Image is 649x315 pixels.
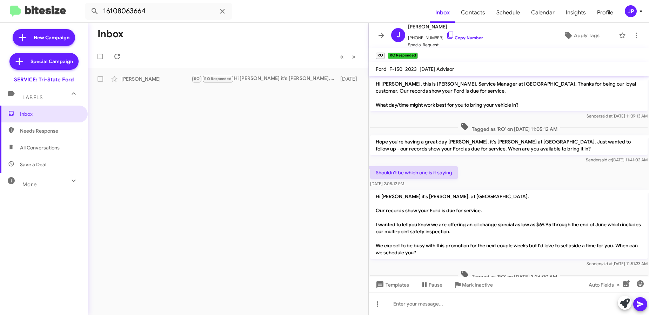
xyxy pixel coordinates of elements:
small: RO [376,53,385,59]
button: Apply Tags [547,29,615,42]
span: Auto Fields [589,279,622,291]
span: All Conversations [20,144,60,151]
span: « [340,52,344,61]
span: [PHONE_NUMBER] [408,31,483,41]
span: Save a Deal [20,161,46,168]
button: Mark Inactive [448,279,499,291]
span: said at [600,157,612,162]
span: Pause [429,279,442,291]
span: Inbox [20,110,80,118]
span: Needs Response [20,127,80,134]
span: RO Responded [204,76,231,81]
span: » [352,52,356,61]
nav: Page navigation example [336,49,360,64]
a: Inbox [430,2,455,23]
input: Search [85,3,232,20]
button: Auto Fields [583,279,628,291]
p: Hi [PERSON_NAME], this is [PERSON_NAME], Service Manager at [GEOGRAPHIC_DATA]. Thanks for being o... [370,78,648,111]
span: Tagged as 'RO' on [DATE] 3:26:00 AM [458,270,560,280]
div: [PERSON_NAME] [121,75,192,82]
a: Schedule [491,2,526,23]
div: SERVICE: Tri-State Ford [14,76,74,83]
span: Sender [DATE] 11:51:33 AM [587,261,648,266]
span: 2023 [405,66,417,72]
h1: Inbox [98,28,123,40]
p: Hope you're having a great day [PERSON_NAME]. it's [PERSON_NAME] at [GEOGRAPHIC_DATA]. Just wante... [370,135,648,155]
span: Tagged as 'RO' on [DATE] 11:05:12 AM [458,122,560,133]
p: Shouldn't be which one is it saying [370,166,458,179]
button: Previous [336,49,348,64]
span: said at [600,261,613,266]
span: [DATE] 2:08:12 PM [370,181,404,186]
div: [DATE] [337,75,363,82]
span: RO [194,76,200,81]
span: More [22,181,37,188]
span: Mark Inactive [462,279,493,291]
span: Sender [DATE] 11:41:02 AM [586,157,648,162]
small: RO Responded [388,53,417,59]
span: Labels [22,94,43,101]
span: Special Request [408,41,483,48]
a: Profile [591,2,619,23]
a: Special Campaign [9,53,79,70]
span: said at [600,113,613,119]
a: New Campaign [13,29,75,46]
button: Templates [369,279,415,291]
span: [PERSON_NAME] [408,22,483,31]
span: New Campaign [34,34,69,41]
span: [DATE] Advisor [420,66,454,72]
div: JP [625,5,637,17]
span: Apply Tags [574,29,600,42]
span: Ford [376,66,387,72]
a: Calendar [526,2,560,23]
button: Pause [415,279,448,291]
span: Sender [DATE] 11:39:13 AM [587,113,648,119]
span: Templates [374,279,409,291]
button: JP [619,5,641,17]
a: Copy Number [446,35,483,40]
button: Next [348,49,360,64]
p: Hi [PERSON_NAME] it's [PERSON_NAME], at [GEOGRAPHIC_DATA]. Our records show your Ford is due for ... [370,190,648,259]
a: Insights [560,2,591,23]
span: J [396,29,400,41]
a: Contacts [455,2,491,23]
span: F-150 [389,66,402,72]
div: Hi [PERSON_NAME] it's [PERSON_NAME], at [GEOGRAPHIC_DATA]. Our records show your Ford is due for ... [192,75,337,83]
span: Special Campaign [31,58,73,65]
